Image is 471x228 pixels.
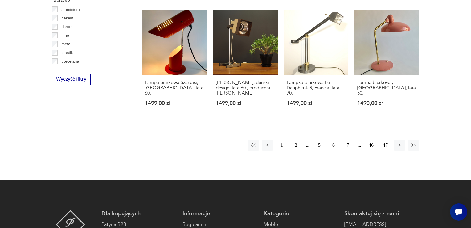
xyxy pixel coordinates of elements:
[357,101,416,106] p: 1490,00 zł
[380,140,391,151] button: 47
[354,10,419,118] a: Lampa biurkowa, Austria, lata 50.Lampa biurkowa, [GEOGRAPHIC_DATA], lata 50.1490,00 zł
[264,210,338,217] p: Kategorie
[61,41,71,48] p: metal
[182,221,257,228] a: Regulamin
[342,140,353,151] button: 7
[61,15,73,22] p: bakelit
[61,6,80,13] p: aluminium
[145,80,204,96] h3: Lampa biurkowa Szarvasi, [GEOGRAPHIC_DATA], lata 60.
[216,80,275,96] h3: [PERSON_NAME], duński design, lata 60., producent: [PERSON_NAME]
[216,101,275,106] p: 1499,00 zł
[61,58,79,65] p: porcelana
[61,23,72,30] p: chrom
[328,140,339,151] button: 6
[450,203,467,221] iframe: Smartsupp widget button
[61,32,69,39] p: inne
[344,210,419,217] p: Skontaktuj się z nami
[145,101,204,106] p: 1499,00 zł
[290,140,301,151] button: 2
[357,80,416,96] h3: Lampa biurkowa, [GEOGRAPHIC_DATA], lata 50.
[287,101,346,106] p: 1499,00 zł
[276,140,287,151] button: 1
[101,210,176,217] p: Dla kupujących
[182,210,257,217] p: Informacje
[142,10,207,118] a: Lampa biurkowa Szarvasi, Węgry, lata 60.Lampa biurkowa Szarvasi, [GEOGRAPHIC_DATA], lata 60.1499,...
[213,10,278,118] a: Lampka biurkowa, duński design, lata 60., producent: David Lamp[PERSON_NAME], duński design, lata...
[287,80,346,96] h3: Lampka biurkowa Le Dauphin JJS, Francja, lata 70.
[101,221,176,228] a: Patyna B2B
[52,74,91,85] button: Wyczyść filtry
[264,221,338,228] a: Meble
[314,140,325,151] button: 5
[284,10,349,118] a: Lampka biurkowa Le Dauphin JJS, Francja, lata 70.Lampka biurkowa Le Dauphin JJS, Francja, lata 70...
[61,67,74,74] p: porcelit
[366,140,377,151] button: 46
[61,49,73,56] p: plastik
